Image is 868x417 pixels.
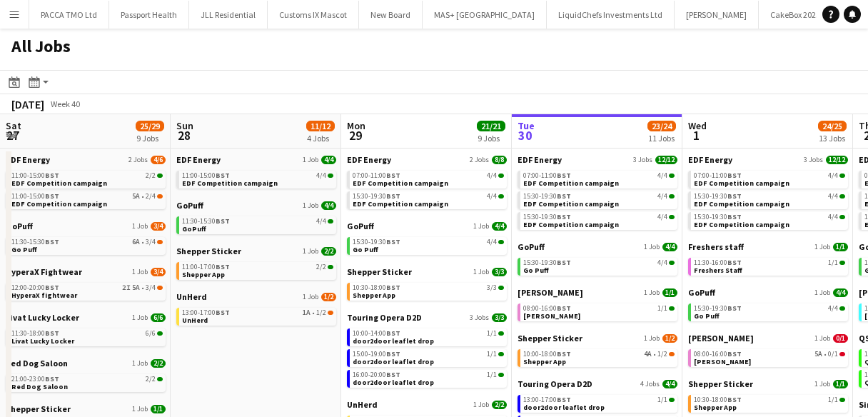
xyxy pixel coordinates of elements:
[523,357,566,366] span: Shepper App
[11,237,163,253] a: 11:30-15:30BST6A•3/4Go Puff
[11,336,74,346] span: Livat Lucky Locker
[386,283,400,292] span: BST
[688,241,848,287] div: Freshers staff1 Job1/111:30-16:00BST1/1Freshers Staff
[353,284,400,291] span: 10:30-18:00
[6,403,166,414] a: Shepper Sticker1 Job1/1
[518,333,677,343] a: Shepper Sticker1 Job1/2
[353,371,400,378] span: 16:00-20:00
[523,171,675,187] a: 07:00-11:00BST4/4EDF Competition campaign
[45,171,59,180] span: BST
[473,401,489,409] span: 1 Job
[132,193,140,200] span: 5A
[176,154,336,165] a: EDF Energy1 Job4/4
[523,351,675,358] div: •
[688,333,848,343] a: [PERSON_NAME]1 Job0/1
[176,200,203,211] span: GoPuff
[487,351,497,358] span: 1/1
[11,284,163,291] div: •
[132,359,148,368] span: 1 Job
[303,156,318,164] span: 1 Job
[662,243,677,251] span: 4/4
[657,213,667,221] span: 4/4
[523,172,571,179] span: 07:00-11:00
[303,247,318,256] span: 1 Job
[11,199,107,208] span: EDF Competition campaign
[45,328,59,338] span: BST
[644,351,652,358] span: 4A
[353,378,434,387] span: door2door leaflet drop
[386,171,400,180] span: BST
[353,291,395,300] span: Shepper App
[804,156,823,164] span: 3 Jobs
[146,172,156,179] span: 2/2
[45,374,59,383] span: BST
[11,291,77,300] span: HyperaX fightwear
[182,218,230,225] span: 11:30-15:30
[347,266,507,277] a: Shepper Sticker1 Job3/3
[694,266,742,275] span: Freshers Staff
[347,221,374,231] span: GoPuff
[182,270,225,279] span: Shepper App
[122,284,131,291] span: 2I
[182,309,333,316] div: •
[518,241,545,252] span: GoPuff
[694,351,845,358] div: •
[11,193,59,200] span: 11:00-15:00
[727,395,742,404] span: BST
[423,1,547,29] button: MAS+ [GEOGRAPHIC_DATA]
[694,258,845,274] a: 11:30-16:00BST1/1Freshers Staff
[662,380,677,388] span: 4/4
[353,357,434,366] span: door2door leaflet drop
[657,305,667,312] span: 1/1
[694,403,737,412] span: Shepper App
[833,243,848,251] span: 1/1
[518,333,677,378] div: Shepper Sticker1 Job1/210:00-18:00BST4A•1/2Shepper App
[353,237,504,253] a: 15:30-19:30BST4/4Go Puff
[182,216,333,233] a: 11:30-15:30BST4/4GoPuff
[353,191,504,208] a: 15:30-19:30BST4/4EDF Competition campaign
[662,288,677,297] span: 1/1
[518,287,677,333] div: [PERSON_NAME]1 Job1/108:00-16:00BST1/1[PERSON_NAME]
[814,288,830,297] span: 1 Job
[216,216,230,226] span: BST
[826,156,848,164] span: 12/12
[694,213,742,221] span: 15:30-19:30
[176,200,336,211] a: GoPuff1 Job4/4
[727,258,742,267] span: BST
[557,191,571,201] span: BST
[347,154,391,165] span: EDF Energy
[347,266,507,312] div: Shepper Sticker1 Job3/310:30-18:00BST3/3Shepper App
[303,293,318,301] span: 1 Job
[828,172,838,179] span: 4/4
[347,266,412,277] span: Shepper Sticker
[6,221,33,231] span: GoPuff
[6,266,166,312] div: HyperaX Fightwear1 Job3/412:00-20:00BST2I5A•3/4HyperaX fightwear
[828,305,838,312] span: 4/4
[727,349,742,358] span: BST
[132,313,148,322] span: 1 Job
[353,193,400,200] span: 15:30-19:30
[688,378,753,389] span: Shepper Sticker
[657,396,667,403] span: 1/1
[657,193,667,200] span: 4/4
[727,171,742,180] span: BST
[523,179,619,188] span: EDF Competition campaign
[518,333,582,343] span: Shepper Sticker
[176,200,336,246] div: GoPuff1 Job4/411:30-15:30BST4/4GoPuff
[688,241,744,252] span: Freshers staff
[523,220,619,229] span: EDF Competition campaign
[694,349,845,366] a: 08:00-16:00BST5A•0/1[PERSON_NAME]
[347,312,507,399] div: Touring Opera D2D3 Jobs3/310:00-14:00BST1/1door2door leaflet drop15:00-19:00BST1/1door2door leafl...
[347,399,507,410] a: UnHerd1 Job2/2
[353,179,448,188] span: EDF Competition campaign
[833,334,848,343] span: 0/1
[176,246,241,256] span: Shepper Sticker
[176,291,336,328] div: UnHerd1 Job1/213:00-17:00BST1A•1/2UnHerd
[470,156,489,164] span: 2 Jobs
[487,238,497,246] span: 4/4
[694,303,845,320] a: 15:30-19:30BST4/4Go Puff
[694,259,742,266] span: 11:30-16:00
[487,284,497,291] span: 3/3
[518,154,677,241] div: EDF Energy3 Jobs12/1207:00-11:00BST4/4EDF Competition campaign15:30-19:30BST4/4EDF Competition ca...
[321,247,336,256] span: 2/2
